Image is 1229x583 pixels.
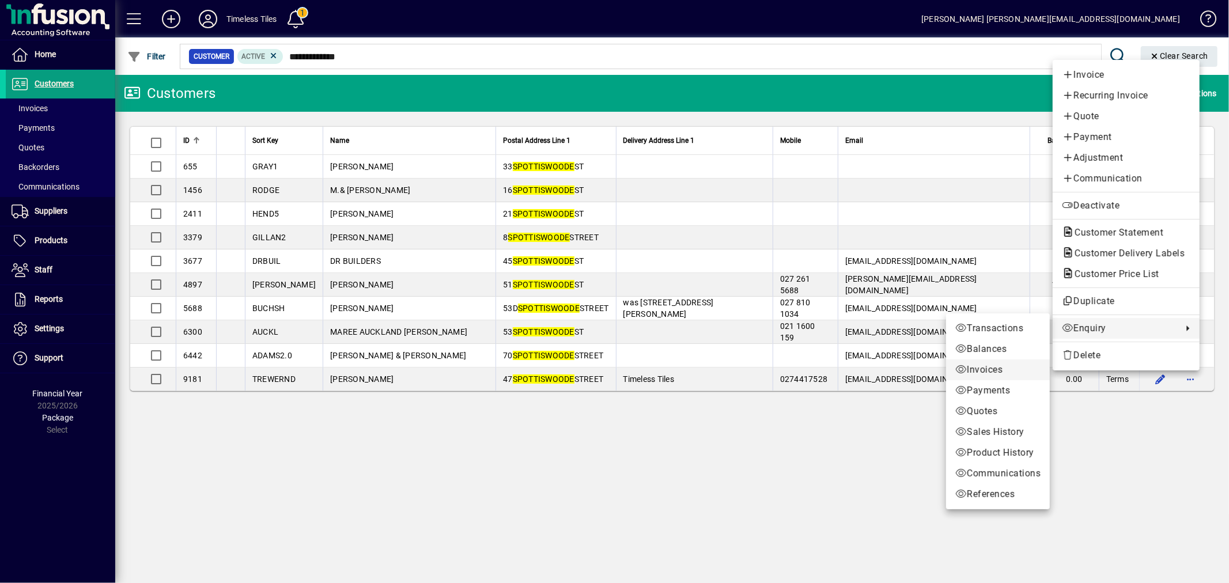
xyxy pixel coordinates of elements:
span: Customer Price List [1062,268,1165,279]
span: Duplicate [1062,294,1190,308]
span: Recurring Invoice [1062,89,1190,103]
span: Balances [955,342,1041,356]
span: Enquiry [1062,321,1177,335]
span: Invoice [1062,68,1190,82]
span: Communication [1062,172,1190,185]
span: Product History [955,446,1041,460]
span: Delete [1062,349,1190,362]
span: Customer Delivery Labels [1062,248,1190,259]
span: Transactions [955,321,1041,335]
span: Communications [955,467,1041,480]
span: References [955,487,1041,501]
span: Quote [1062,109,1190,123]
span: Adjustment [1062,151,1190,165]
span: Sales History [955,425,1041,439]
button: Deactivate customer [1053,195,1200,216]
span: Deactivate [1062,199,1190,213]
span: Invoices [955,363,1041,377]
span: Quotes [955,404,1041,418]
span: Customer Statement [1062,227,1169,238]
span: Payments [955,384,1041,397]
span: Payment [1062,130,1190,144]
